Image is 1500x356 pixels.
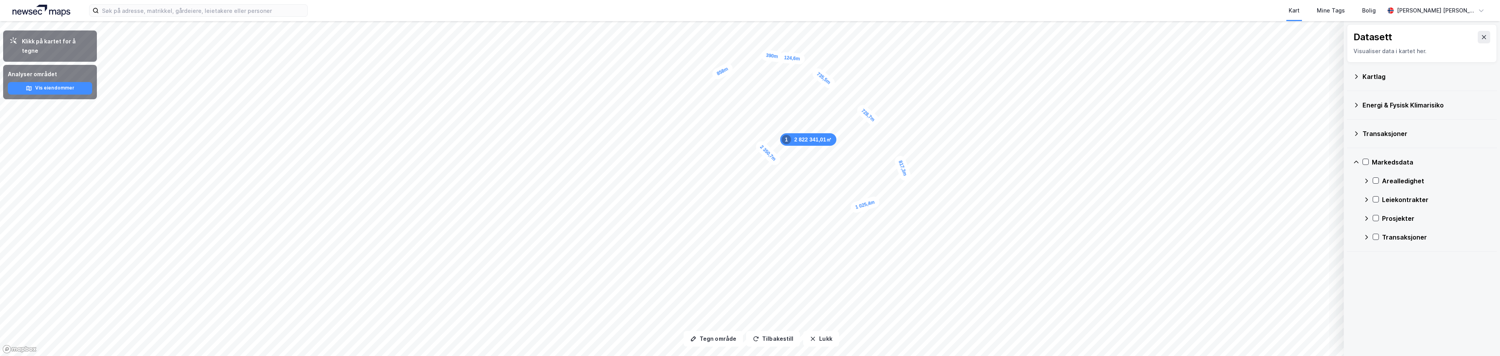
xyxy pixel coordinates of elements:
[711,61,734,81] div: Map marker
[1289,6,1300,15] div: Kart
[1362,72,1491,81] div: Kartlag
[684,331,743,347] button: Tegn område
[8,70,92,79] div: Analyser området
[1362,6,1376,15] div: Bolig
[893,154,912,182] div: Map marker
[780,133,836,146] div: Map marker
[1397,6,1475,15] div: [PERSON_NAME] [PERSON_NAME]
[2,345,37,354] a: Mapbox homepage
[1382,214,1491,223] div: Prosjekter
[8,82,92,95] button: Vis eiendommer
[779,52,805,65] div: Map marker
[754,139,782,167] div: Map marker
[1461,318,1500,356] div: Kontrollprogram for chat
[1362,100,1491,110] div: Energi & Fysisk Klimarisiko
[761,49,784,63] div: Map marker
[1362,129,1491,138] div: Transaksjoner
[803,331,839,347] button: Lukk
[1317,6,1345,15] div: Mine Tags
[782,135,791,144] div: 1
[850,195,881,214] div: Map marker
[12,5,70,16] img: logo.a4113a55bc3d86da70a041830d287a7e.svg
[1372,157,1491,167] div: Markedsdata
[1382,176,1491,186] div: Arealledighet
[22,37,91,55] div: Klikk på kartet for å tegne
[1382,233,1491,242] div: Transaksjoner
[810,66,837,90] div: Map marker
[1354,31,1392,43] div: Datasett
[1461,318,1500,356] iframe: Chat Widget
[746,331,800,347] button: Tilbakestill
[1382,195,1491,204] div: Leiekontrakter
[1354,47,1490,56] div: Visualiser data i kartet her.
[855,103,881,128] div: Map marker
[99,5,307,16] input: Søk på adresse, matrikkel, gårdeiere, leietakere eller personer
